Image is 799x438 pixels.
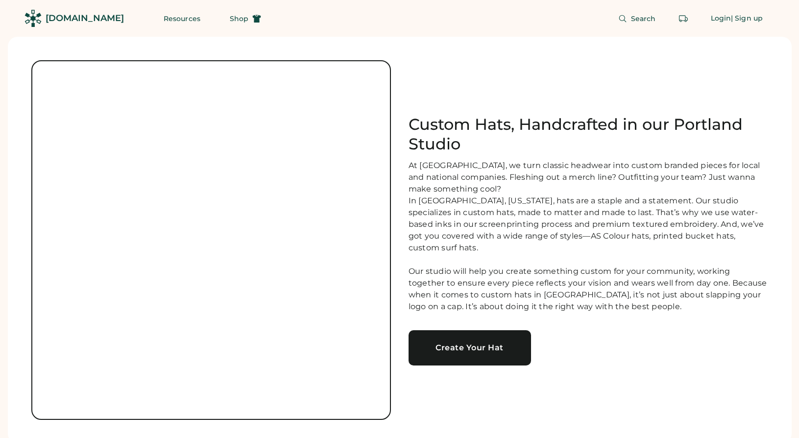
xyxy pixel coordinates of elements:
[218,9,273,28] button: Shop
[230,15,248,22] span: Shop
[674,9,693,28] button: Retrieve an order
[711,14,731,24] div: Login
[409,115,768,154] h1: Custom Hats, Handcrafted in our Portland Studio
[24,10,42,27] img: Rendered Logo - Screens
[152,9,212,28] button: Resources
[420,344,519,352] div: Create Your Hat
[731,14,763,24] div: | Sign up
[631,15,656,22] span: Search
[46,12,124,24] div: [DOMAIN_NAME]
[409,330,531,365] a: Create Your Hat
[409,160,768,313] div: At [GEOGRAPHIC_DATA], we turn classic headwear into custom branded pieces for local and national ...
[32,61,390,419] img: no
[606,9,668,28] button: Search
